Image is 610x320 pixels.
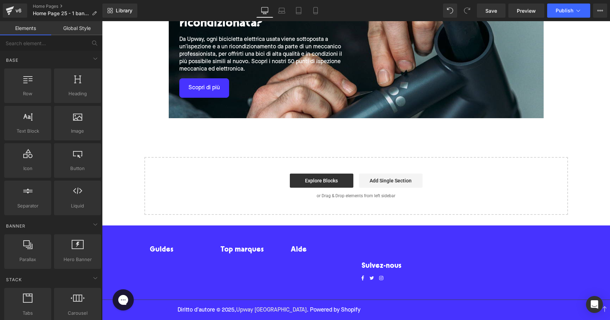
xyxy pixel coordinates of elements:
p: Da Upway, ogni bicicletta elettrica usata viene sottoposta a un'ispezione e a un ricondizionament... [77,15,244,52]
span: Separator [6,202,49,210]
button: Publish [547,4,590,18]
a: Desktop [256,4,273,18]
span: Home Page 25 - 1 banner [33,11,89,16]
span: Publish [556,8,573,13]
a: Mobile [307,4,324,18]
span: Icon [6,165,49,172]
span: Stack [5,276,23,283]
span: Text Block [6,127,49,135]
a: Preview [508,4,544,18]
span: Heading [56,90,99,97]
span: Button [56,165,99,172]
a: Tablet [290,4,307,18]
span: Preview [517,7,536,14]
iframe: Gorgias live chat messenger [7,266,35,292]
a: New Library [102,4,137,18]
a: Explore Blocks [188,152,251,167]
h5: Top marques [118,224,178,234]
span: Hero Banner [56,256,99,263]
button: Redo [460,4,474,18]
span: Image [56,127,99,135]
a: v6 [3,4,27,18]
a: Upway [GEOGRAPHIC_DATA] [48,284,70,294]
a: Global Style [51,21,102,35]
div: Diritto d'autore © 2025, . Powered by Shopify [76,285,258,293]
span: Library [116,7,132,14]
span: Parallax [6,256,49,263]
h5: Guides [48,224,108,234]
span: Row [6,90,49,97]
span: Liquid [56,202,99,210]
span: Base [5,57,19,64]
span: Scopri di più [86,63,118,71]
span: Banner [5,223,26,229]
a: Add Single Section [257,152,321,167]
h5: Suivez-nous [259,240,461,250]
h5: Aide [189,224,249,234]
a: Upway [GEOGRAPHIC_DATA] [134,285,205,293]
span: Tabs [6,309,49,317]
div: v6 [14,6,23,15]
p: or Drag & Drop elements from left sidebar [54,172,455,177]
a: Home Pages [33,4,102,9]
button: More [593,4,607,18]
a: Laptop [273,4,290,18]
button: Undo [443,4,457,18]
span: Save [485,7,497,14]
div: Open Intercom Messenger [586,296,603,313]
a: Scopri di più [77,57,127,77]
span: Carousel [56,309,99,317]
